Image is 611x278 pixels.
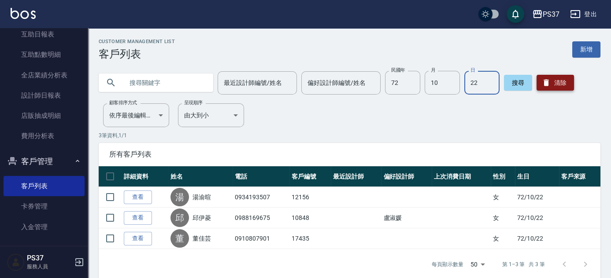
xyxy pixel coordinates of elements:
button: 登出 [567,6,600,22]
div: 邱 [170,208,189,227]
a: 湯渝暄 [193,193,211,201]
a: 查看 [124,232,152,245]
button: PS37 [529,5,563,23]
button: 商品管理 [4,241,85,263]
button: 搜尋 [504,75,532,91]
td: 72/10/22 [515,187,559,208]
h3: 客戶列表 [99,48,175,60]
td: 0934193507 [233,187,289,208]
td: 女 [491,208,515,228]
td: 女 [491,228,515,249]
p: 每頁顯示數量 [432,260,463,268]
td: 盧淑媛 [381,208,431,228]
th: 姓名 [168,166,233,187]
th: 偏好設計師 [381,166,431,187]
a: 查看 [124,190,152,204]
label: 呈現順序 [184,99,203,106]
p: 第 1–3 筆 共 3 筆 [502,260,545,268]
span: 所有客戶列表 [109,150,590,159]
button: 客戶管理 [4,150,85,173]
img: Person [7,253,25,271]
label: 顧客排序方式 [109,99,137,106]
th: 客戶編號 [289,166,331,187]
th: 最近設計師 [331,166,381,187]
a: 店販抽成明細 [4,106,85,126]
p: 服務人員 [27,263,72,271]
td: 女 [491,187,515,208]
td: 10848 [289,208,331,228]
a: 邱伊菱 [193,213,211,222]
h5: PS37 [27,254,72,263]
td: 12156 [289,187,331,208]
div: 湯 [170,188,189,206]
p: 3 筆資料, 1 / 1 [99,132,600,139]
a: 查看 [124,211,152,225]
td: 0910807901 [233,228,289,249]
td: 17435 [289,228,331,249]
div: PS37 [543,9,559,20]
a: 客戶列表 [4,176,85,196]
th: 電話 [233,166,289,187]
h2: Customer Management List [99,39,175,44]
button: save [507,5,524,23]
label: 日 [470,67,475,73]
div: 50 [467,252,488,276]
button: 清除 [537,75,574,91]
th: 上次消費日期 [432,166,491,187]
td: 72/10/22 [515,208,559,228]
a: 全店業績分析表 [4,65,85,85]
th: 客戶來源 [559,166,600,187]
label: 民國年 [391,67,405,73]
a: 入金管理 [4,217,85,237]
th: 生日 [515,166,559,187]
th: 詳細資料 [122,166,168,187]
a: 互助日報表 [4,24,85,44]
div: 由大到小 [178,103,244,127]
td: 0988169675 [233,208,289,228]
a: 互助點數明細 [4,44,85,65]
a: 新增 [572,41,600,58]
img: Logo [11,8,36,19]
label: 月 [431,67,435,73]
td: 72/10/22 [515,228,559,249]
a: 董佳芸 [193,234,211,243]
input: 搜尋關鍵字 [123,71,206,95]
a: 設計師日報表 [4,85,85,106]
a: 費用分析表 [4,126,85,146]
div: 依序最後編輯時間 [103,103,169,127]
a: 卡券管理 [4,196,85,216]
th: 性別 [491,166,515,187]
div: 董 [170,229,189,248]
